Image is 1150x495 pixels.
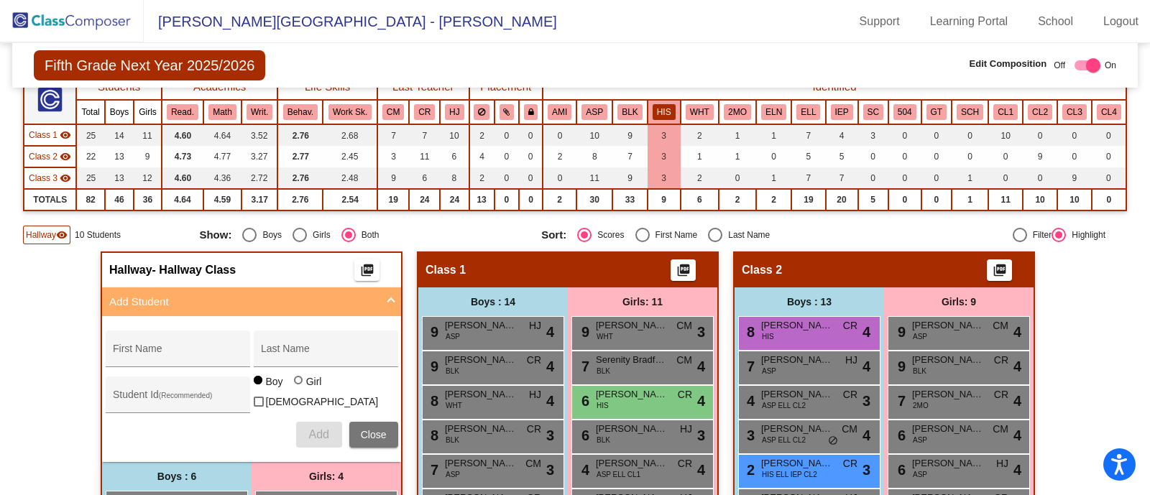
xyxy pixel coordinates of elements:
[494,146,519,167] td: 0
[845,353,857,368] span: HJ
[919,10,1020,33] a: Learning Portal
[296,422,342,448] button: Add
[921,189,952,211] td: 0
[162,124,203,146] td: 4.60
[1013,321,1021,343] span: 4
[1023,189,1057,211] td: 10
[349,422,398,448] button: Close
[858,100,888,124] th: Self Contained
[414,104,435,120] button: CR
[1013,390,1021,412] span: 4
[494,100,519,124] th: Keep with students
[494,189,519,211] td: 0
[596,422,668,436] span: [PERSON_NAME]
[409,167,440,189] td: 6
[576,124,612,146] td: 10
[576,100,612,124] th: Asian/Pacific Islander
[427,393,438,409] span: 8
[1092,167,1126,189] td: 0
[26,228,56,241] span: Hallway
[826,189,858,211] td: 20
[676,318,692,333] span: CM
[743,393,755,409] span: 4
[1092,124,1126,146] td: 0
[697,321,705,343] span: 3
[377,189,409,211] td: 19
[994,353,1008,368] span: CR
[1057,167,1092,189] td: 9
[1092,189,1126,211] td: 0
[261,348,390,360] input: Last Name
[993,104,1018,120] button: CL1
[843,318,857,333] span: CR
[858,124,888,146] td: 3
[742,263,782,277] span: Class 2
[952,189,988,211] td: 1
[1023,124,1057,146] td: 0
[134,146,161,167] td: 9
[409,146,440,167] td: 11
[862,321,870,343] span: 4
[305,374,322,389] div: Girl
[735,287,884,316] div: Boys : 13
[548,104,571,120] button: AMI
[113,348,242,360] input: First Name
[952,167,988,189] td: 1
[888,100,921,124] th: 504 Plan
[681,124,719,146] td: 2
[862,356,870,377] span: 4
[162,146,203,167] td: 4.73
[24,124,76,146] td: Hidden teacher - No Class Name
[761,387,833,402] span: [PERSON_NAME]
[596,353,668,367] span: Serenity Bradford
[469,146,494,167] td: 4
[105,124,134,146] td: 14
[494,124,519,146] td: 0
[913,366,926,376] span: BLK
[719,189,756,211] td: 2
[60,129,71,141] mat-icon: visibility
[576,146,612,167] td: 8
[543,100,576,124] th: American Indian
[241,146,277,167] td: 3.27
[105,167,134,189] td: 13
[697,356,705,377] span: 4
[519,167,543,189] td: 0
[1013,356,1021,377] span: 4
[56,229,68,241] mat-icon: visibility
[597,331,613,342] span: WHT
[681,100,719,124] th: White
[592,228,624,241] div: Scores
[612,100,648,124] th: Black
[719,124,756,146] td: 1
[519,189,543,211] td: 0
[1023,100,1057,124] th: Cluster 2
[888,189,921,211] td: 0
[543,189,576,211] td: 2
[612,146,648,167] td: 7
[1092,146,1126,167] td: 0
[761,353,833,367] span: [PERSON_NAME]
[308,428,328,440] span: Add
[762,366,776,376] span: ASP
[167,104,198,120] button: Read.
[743,324,755,340] span: 8
[440,146,469,167] td: 6
[446,366,459,376] span: BLK
[756,189,791,211] td: 2
[519,146,543,167] td: 0
[988,124,1023,146] td: 10
[29,172,57,185] span: Class 3
[257,228,282,241] div: Boys
[277,167,323,189] td: 2.76
[756,100,791,124] th: EL Newcomer
[994,387,1008,402] span: CR
[446,400,462,411] span: WHT
[266,393,379,410] span: [DEMOGRAPHIC_DATA]
[681,167,719,189] td: 2
[543,167,576,189] td: 0
[921,100,952,124] th: Gifted and Talented
[427,358,438,374] span: 9
[409,124,440,146] td: 7
[76,189,104,211] td: 82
